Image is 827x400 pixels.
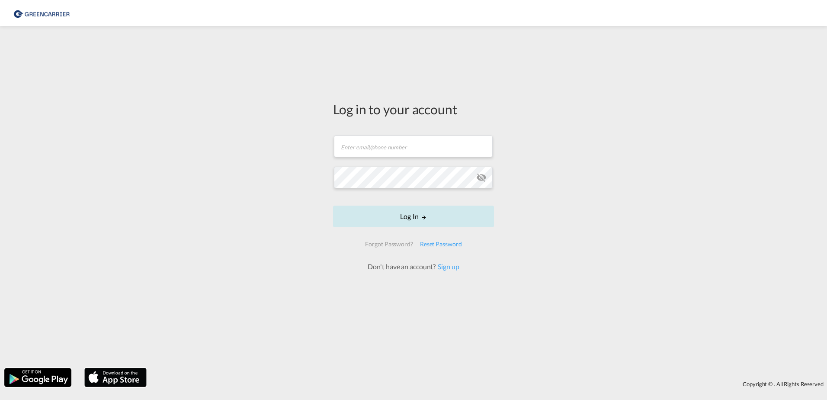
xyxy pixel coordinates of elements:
md-icon: icon-eye-off [476,172,487,183]
button: LOGIN [333,206,494,227]
div: Copyright © . All Rights Reserved [151,377,827,391]
img: 757bc1808afe11efb73cddab9739634b.png [13,3,71,23]
a: Sign up [436,262,459,271]
input: Enter email/phone number [334,135,493,157]
div: Don't have an account? [358,262,468,271]
div: Reset Password [417,236,465,252]
img: google.png [3,367,72,388]
img: apple.png [83,367,147,388]
div: Forgot Password? [362,236,416,252]
div: Log in to your account [333,100,494,118]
